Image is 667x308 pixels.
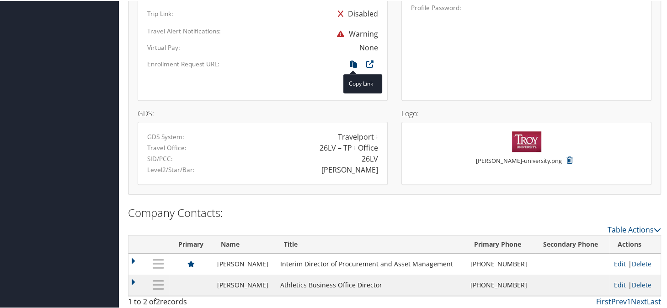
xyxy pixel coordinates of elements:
[631,296,647,306] a: Next
[632,280,651,288] a: Delete
[611,296,627,306] a: Prev
[596,296,611,306] a: First
[156,296,160,306] span: 2
[213,274,276,295] td: [PERSON_NAME]
[632,259,651,267] a: Delete
[401,109,651,116] h4: Logo:
[338,130,378,141] div: Travelport+
[609,253,661,274] td: |
[276,235,466,253] th: Title
[147,164,195,173] label: Level2/Star/Bar:
[147,26,221,35] label: Travel Alert Notifications:
[128,204,661,220] h2: Company Contacts:
[213,253,276,274] td: [PERSON_NAME]
[466,274,535,295] td: [PHONE_NUMBER]
[147,153,173,162] label: SID/PCC:
[476,156,562,173] small: [PERSON_NAME]-university.png
[609,274,661,295] td: |
[362,152,378,163] div: 26LV
[321,163,378,174] div: [PERSON_NAME]
[147,8,173,17] label: Trip Link:
[333,5,378,21] div: Disabled
[608,224,661,234] a: Table Actions
[147,142,187,151] label: Travel Office:
[466,253,535,274] td: [PHONE_NUMBER]
[147,42,180,51] label: Virtual Pay:
[213,235,276,253] th: Name
[138,109,388,116] h4: GDS:
[320,141,378,152] div: 26LV – TP+ Office
[614,280,626,288] a: Edit
[169,235,213,253] th: Primary
[411,2,461,11] label: Profile Password:
[609,235,661,253] th: Actions
[276,253,466,274] td: Interim Director of Procurement and Asset Management
[147,131,184,140] label: GDS System:
[332,28,378,38] span: Warning
[647,296,661,306] a: Last
[512,130,541,151] img: troy-university.png
[535,235,609,253] th: Secondary Phone
[466,235,535,253] th: Primary Phone
[614,259,626,267] a: Edit
[359,41,378,52] div: None
[147,59,219,68] label: Enrollment Request URL:
[627,296,631,306] a: 1
[276,274,466,295] td: Athletics Business Office Director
